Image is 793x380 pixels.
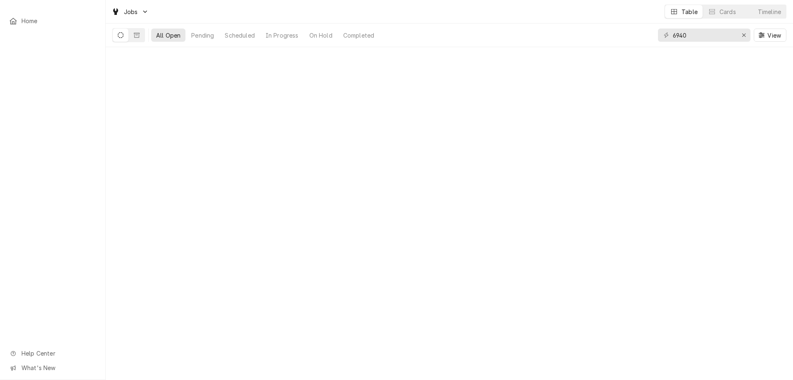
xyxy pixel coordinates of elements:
[156,31,180,40] div: All Open
[5,14,100,28] a: Home
[719,7,736,16] div: Cards
[5,347,100,360] a: Go to Help Center
[266,31,299,40] div: In Progress
[124,7,138,16] span: Jobs
[758,7,781,16] div: Timeline
[766,31,783,40] span: View
[225,31,254,40] div: Scheduled
[191,31,214,40] div: Pending
[673,29,735,42] input: Keyword search
[108,5,152,19] a: Go to Jobs
[737,29,750,42] button: Erase input
[21,17,96,25] span: Home
[754,29,786,42] button: View
[681,7,698,16] div: Table
[21,363,95,372] span: What's New
[5,361,100,375] a: Go to What's New
[343,31,374,40] div: Completed
[21,349,95,358] span: Help Center
[309,31,332,40] div: On Hold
